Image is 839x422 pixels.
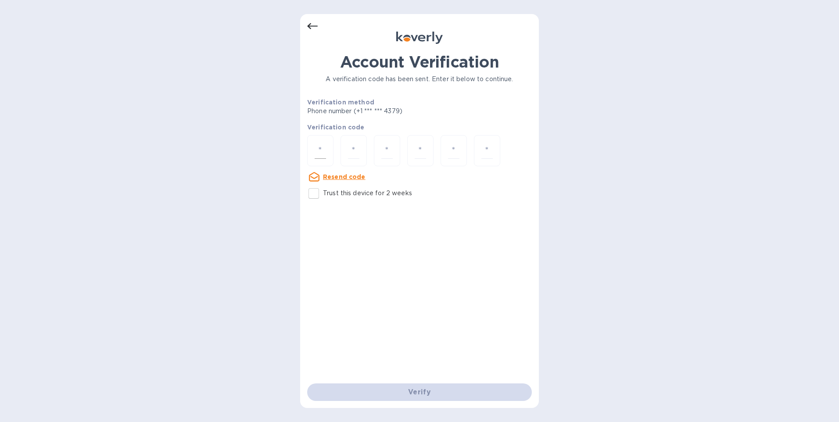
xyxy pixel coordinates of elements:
p: A verification code has been sent. Enter it below to continue. [307,75,532,84]
p: Verification code [307,123,532,132]
h1: Account Verification [307,53,532,71]
u: Resend code [323,173,366,180]
b: Verification method [307,99,374,106]
p: Trust this device for 2 weeks [323,189,412,198]
p: Phone number (+1 *** *** 4379) [307,107,470,116]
